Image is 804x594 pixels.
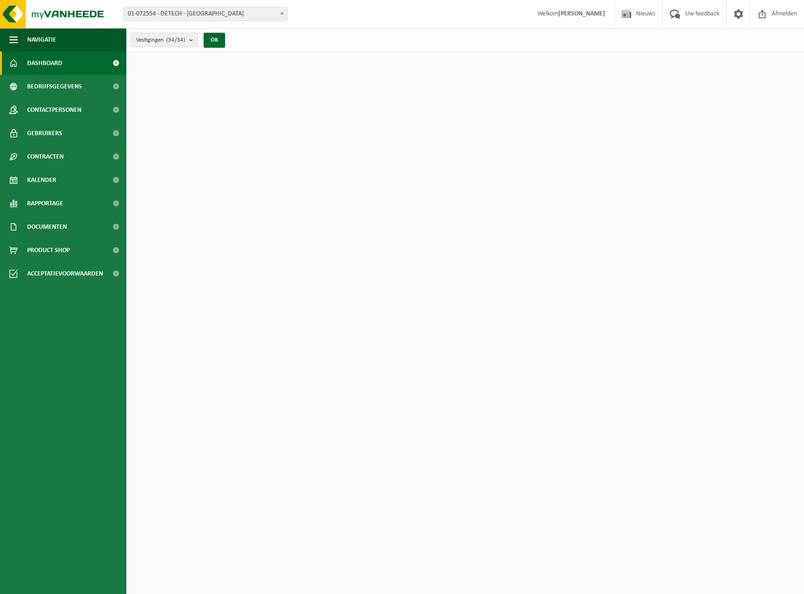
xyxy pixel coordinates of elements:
[27,262,103,285] span: Acceptatievoorwaarden
[204,33,225,48] button: OK
[124,7,287,21] span: 01-072554 - DETECH - LOKEREN
[27,51,62,75] span: Dashboard
[166,37,185,43] count: (34/34)
[27,98,81,122] span: Contactpersonen
[27,192,63,215] span: Rapportage
[27,239,70,262] span: Product Shop
[558,10,605,17] strong: [PERSON_NAME]
[131,33,198,47] button: Vestigingen(34/34)
[27,215,67,239] span: Documenten
[27,122,62,145] span: Gebruikers
[136,33,185,47] span: Vestigingen
[27,75,82,98] span: Bedrijfsgegevens
[27,145,64,168] span: Contracten
[27,168,56,192] span: Kalender
[27,28,56,51] span: Navigatie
